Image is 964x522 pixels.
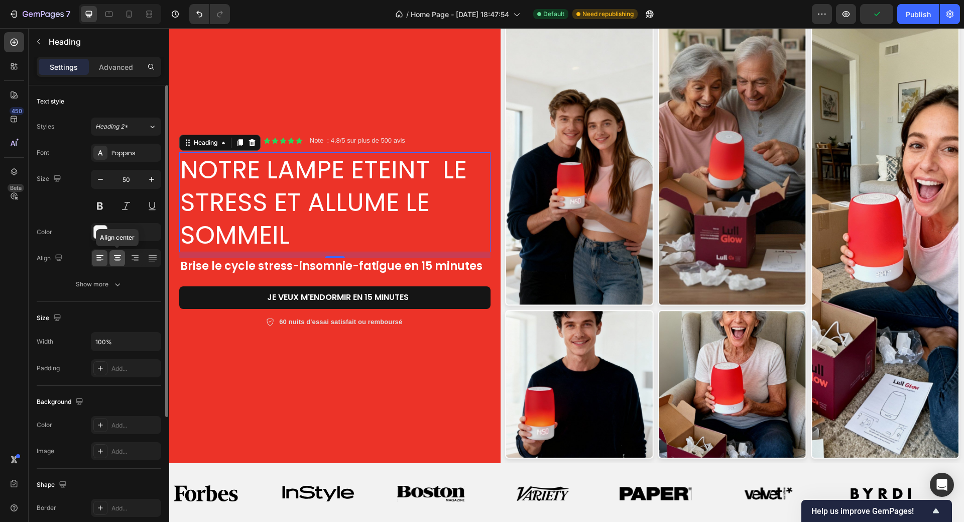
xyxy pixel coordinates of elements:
div: Width [37,337,53,346]
div: Padding [37,364,60,373]
img: Alt image [113,458,185,474]
div: Size [37,311,63,325]
button: Heading 2* [91,118,161,136]
img: tab_keywords_by_traffic_grey.svg [114,58,122,66]
div: Align [37,252,65,265]
div: Shape [37,478,69,492]
span: Home Page - [DATE] 18:47:54 [411,9,509,20]
img: Alt image [575,457,624,473]
img: Alt image [450,459,523,472]
div: Styles [37,122,54,131]
button: Show survey - Help us improve GemPages! [811,505,942,517]
img: Alt image [675,460,748,471]
div: Color [37,228,52,237]
div: Color [37,421,52,430]
div: FFFFFF [111,228,159,237]
div: Open Intercom Messenger [930,473,954,497]
div: Show more [76,279,123,289]
button: Publish [897,4,939,24]
div: Background [37,395,85,409]
img: Alt image [347,457,401,473]
img: Alt image [228,457,296,473]
div: Font [37,148,49,157]
span: / [406,9,409,20]
div: Add... [111,447,159,456]
div: Add... [111,364,159,373]
img: Alt image [5,457,69,473]
div: Add... [111,421,159,430]
img: logo_orange.svg [16,16,24,24]
div: Publish [906,9,931,20]
span: Help us improve GemPages! [811,506,930,516]
div: 450 [10,107,24,115]
div: Domaine: [DOMAIN_NAME] [26,26,113,34]
span: Need republishing [582,10,634,19]
div: Border [37,503,56,512]
iframe: Design area [169,28,964,522]
div: Beta [8,184,24,192]
p: Settings [50,62,78,72]
span: Default [543,10,564,19]
div: Poppins [111,149,159,158]
div: Mots-clés [125,59,154,66]
button: 7 [4,4,75,24]
p: Heading [49,36,157,48]
div: Domaine [52,59,77,66]
div: Image [37,447,54,456]
div: Undo/Redo [189,4,230,24]
div: Add... [111,504,159,513]
span: Heading 2* [95,122,128,131]
button: Show more [37,275,161,293]
img: website_grey.svg [16,26,24,34]
input: Auto [91,333,161,351]
div: Size [37,172,63,186]
div: Text style [37,97,64,106]
img: tab_domain_overview_orange.svg [41,58,49,66]
p: 7 [66,8,70,20]
p: Advanced [99,62,133,72]
div: v 4.0.25 [28,16,49,24]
